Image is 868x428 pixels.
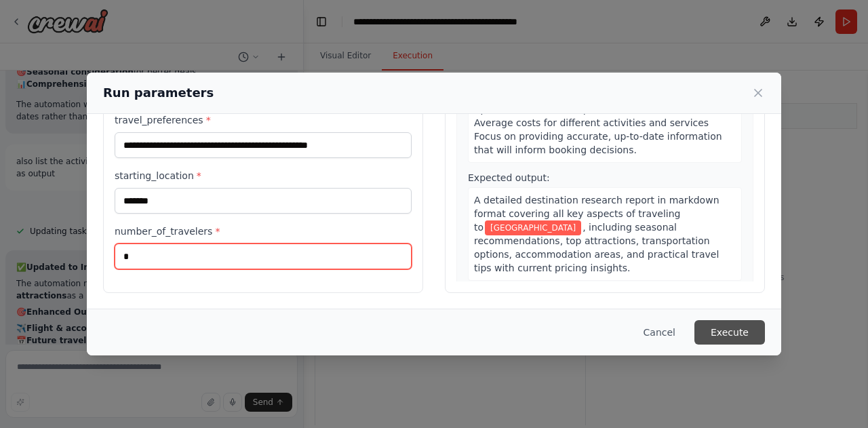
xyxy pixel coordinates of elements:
label: starting_location [115,169,412,182]
button: Execute [694,320,765,345]
label: number_of_travelers [115,225,412,238]
span: , including seasonal recommendations, top attractions, transportation options, accommodation area... [474,222,719,273]
label: travel_preferences [115,113,412,127]
h2: Run parameters [103,83,214,102]
span: Variable: destination [485,220,581,235]
button: Cancel [633,320,686,345]
span: Expected output: [468,172,550,183]
span: A detailed destination research report in markdown format covering all key aspects of traveling to [474,195,719,233]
